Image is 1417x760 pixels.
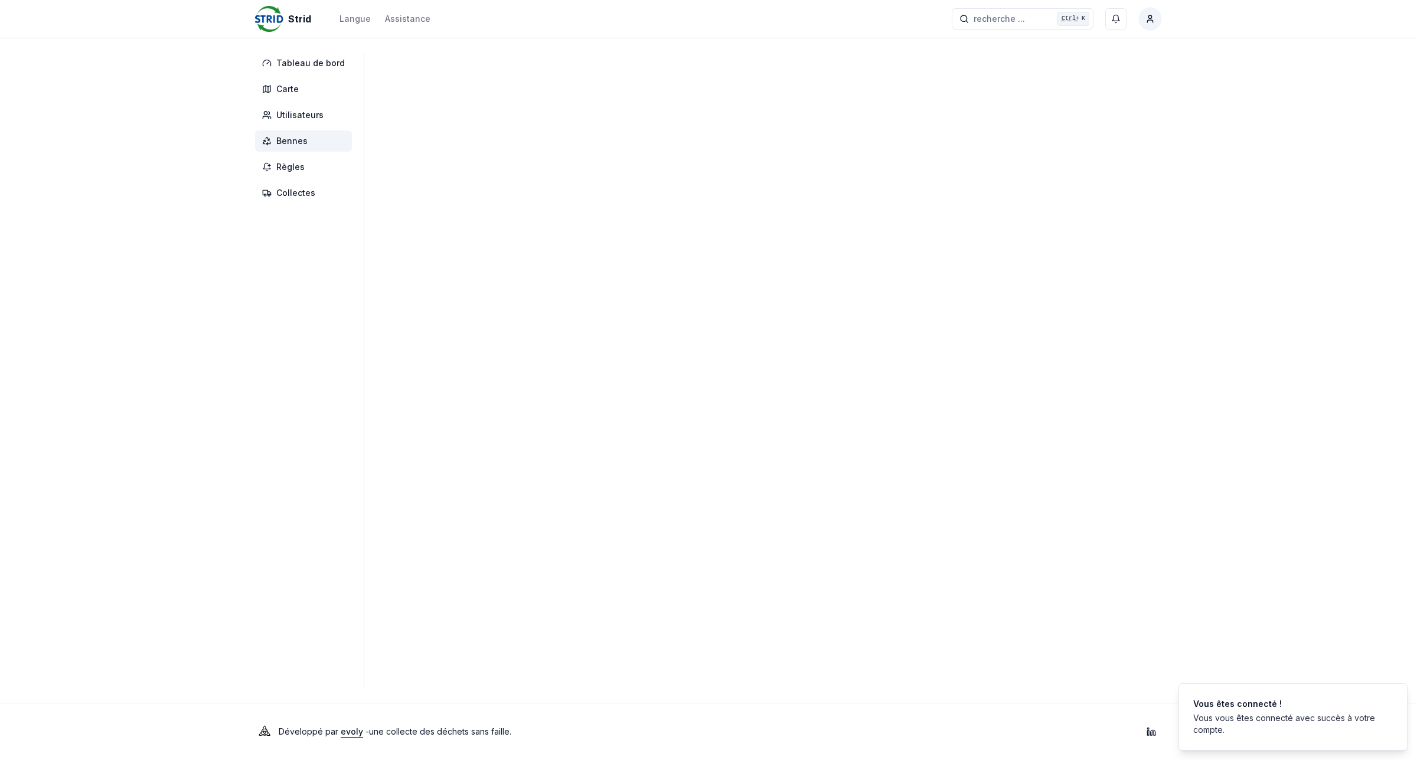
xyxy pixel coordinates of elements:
a: evoly [341,726,363,736]
a: Règles [255,156,357,178]
img: Evoly Logo [255,722,274,741]
div: Vous êtes connecté ! [1193,698,1388,710]
button: recherche ...Ctrl+K [952,8,1093,30]
a: Assistance [385,12,430,26]
p: Développé par - une collecte des déchets sans faille . [279,723,511,740]
span: Strid [288,12,311,26]
span: Bennes [276,135,308,147]
div: Langue [339,13,371,25]
div: Vous vous êtes connecté avec succès à votre compte. [1193,712,1388,736]
img: Strid Logo [255,5,283,33]
button: Langue [339,12,371,26]
span: recherche ... [974,13,1025,25]
a: Tableau de bord [255,53,357,74]
span: Utilisateurs [276,109,324,121]
a: Collectes [255,182,357,204]
a: Carte [255,78,357,100]
span: Carte [276,83,299,95]
a: Utilisateurs [255,104,357,126]
span: Collectes [276,187,315,199]
a: Strid [255,12,316,26]
span: Tableau de bord [276,57,345,69]
a: Bennes [255,130,357,152]
span: Règles [276,161,305,173]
